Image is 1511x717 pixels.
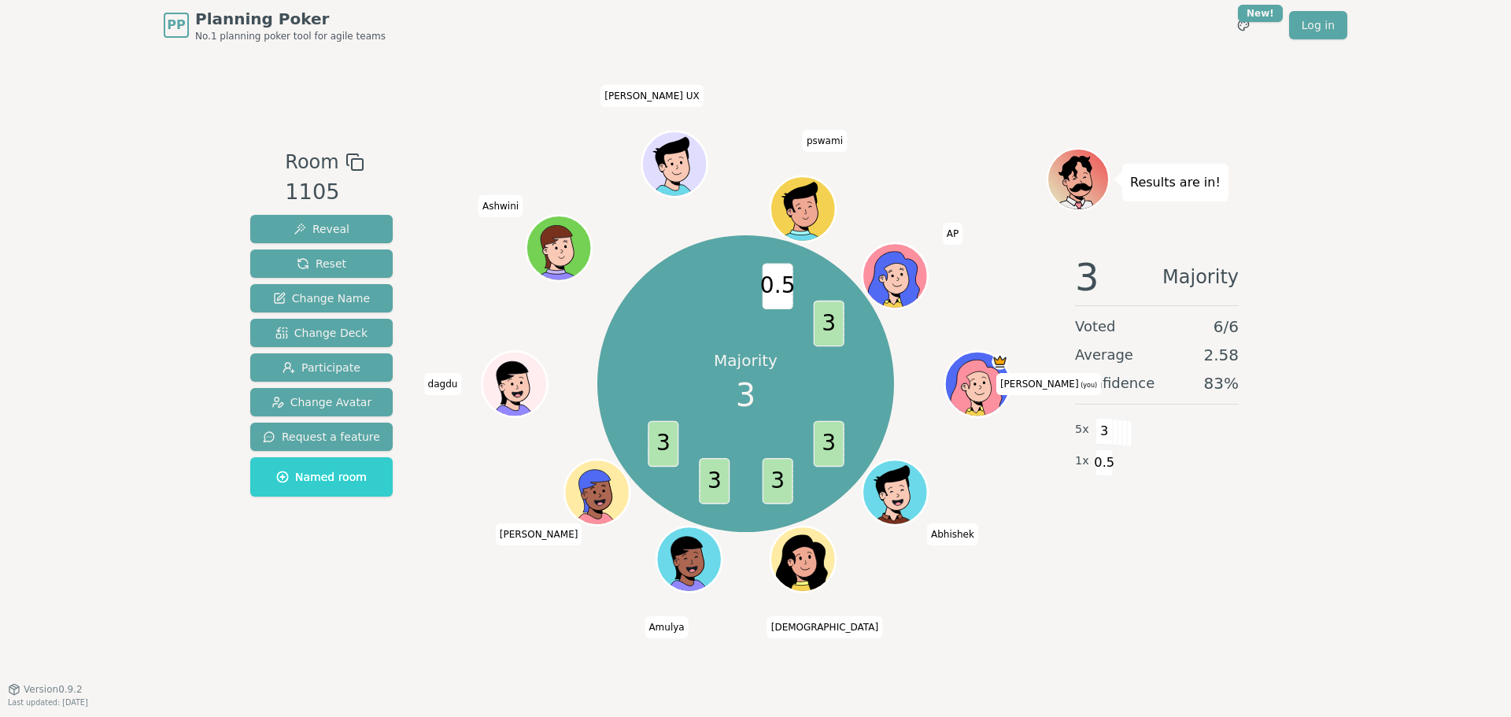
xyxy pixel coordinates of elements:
span: Click to change your name [496,523,582,545]
span: Change Avatar [272,394,372,410]
button: Click to change your avatar [947,353,1008,415]
span: PP [167,16,185,35]
button: Change Avatar [250,388,393,416]
span: Reveal [294,221,349,237]
span: 0.5 [1095,449,1114,476]
span: Click to change your name [600,84,704,106]
span: Click to change your name [927,523,978,545]
span: 83 % [1204,372,1239,394]
button: Reveal [250,215,393,243]
span: Average [1075,344,1133,366]
span: Click to change your name [996,373,1101,395]
span: Click to change your name [767,616,882,638]
span: 3 [813,301,844,347]
span: 3 [699,458,730,504]
a: PPPlanning PokerNo.1 planning poker tool for agile teams [164,8,386,43]
p: Results are in! [1130,172,1221,194]
span: Room [285,148,338,176]
button: Change Name [250,284,393,312]
button: New! [1229,11,1258,39]
span: 6 / 6 [1214,316,1239,338]
span: No.1 planning poker tool for agile teams [195,30,386,43]
button: Participate [250,353,393,382]
button: Named room [250,457,393,497]
a: Log in [1289,11,1347,39]
span: 1 x [1075,453,1089,470]
button: Reset [250,249,393,278]
span: Click to change your name [645,616,688,638]
span: Participate [283,360,360,375]
span: Gajendra is the host [992,353,1008,370]
span: Majority [1162,258,1239,296]
button: Change Deck [250,319,393,347]
button: Version0.9.2 [8,683,83,696]
span: Reset [297,256,346,272]
span: 3 [813,421,844,468]
span: 3 [736,371,755,419]
span: Voted [1075,316,1116,338]
span: 3 [762,458,792,504]
p: Majority [714,349,778,371]
div: New! [1238,5,1283,22]
div: 1105 [285,176,364,209]
span: Click to change your name [803,129,847,151]
span: 3 [1095,418,1114,445]
span: Planning Poker [195,8,386,30]
span: Click to change your name [478,194,523,216]
span: (you) [1079,382,1098,389]
span: Named room [276,469,367,485]
span: Click to change your name [943,222,962,244]
span: 5 x [1075,421,1089,438]
span: Last updated: [DATE] [8,698,88,707]
span: 2.58 [1203,344,1239,366]
span: Request a feature [263,429,380,445]
span: Version 0.9.2 [24,683,83,696]
span: Change Deck [275,325,368,341]
button: Request a feature [250,423,393,451]
span: 3 [648,421,678,468]
span: 0.5 [762,264,792,310]
span: Click to change your name [424,373,462,395]
span: 3 [1075,258,1099,296]
span: Confidence [1075,372,1154,394]
span: Change Name [273,290,370,306]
